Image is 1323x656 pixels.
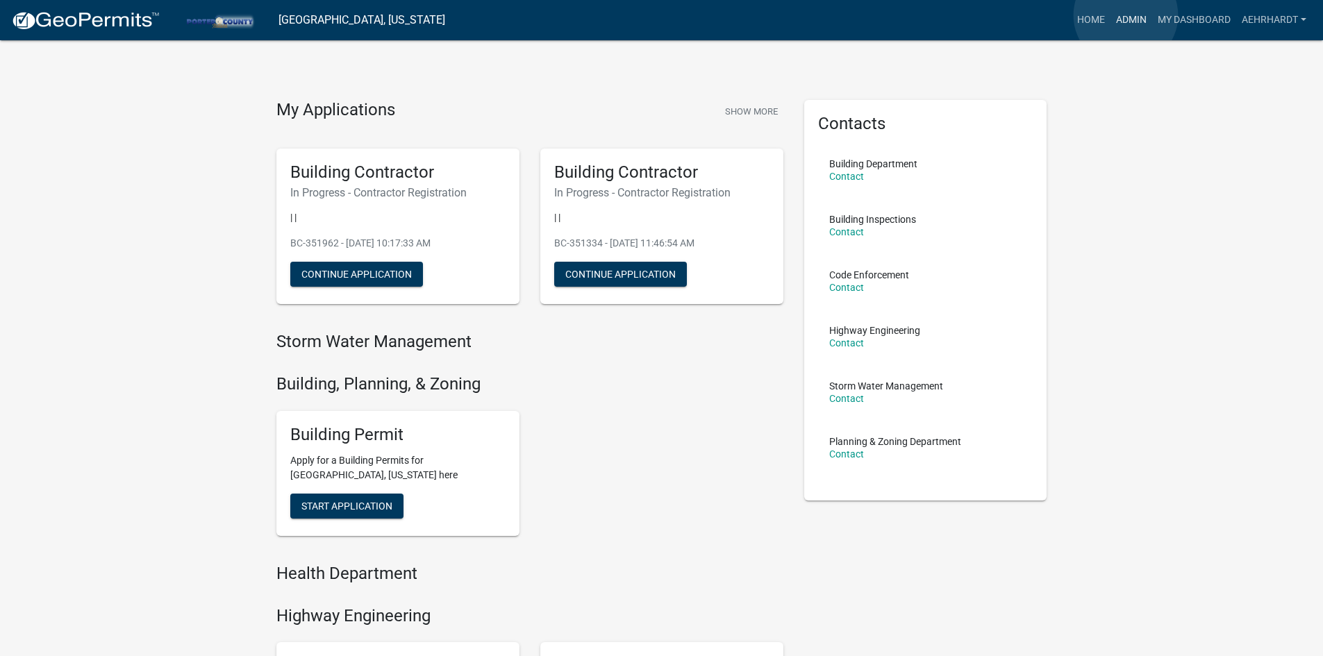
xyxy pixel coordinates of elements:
[829,159,917,169] p: Building Department
[276,332,783,352] h4: Storm Water Management
[171,10,267,29] img: Porter County, Indiana
[818,114,1033,134] h5: Contacts
[278,8,445,32] a: [GEOGRAPHIC_DATA], [US_STATE]
[1236,7,1312,33] a: aehrhardt
[829,393,864,404] a: Contact
[829,437,961,446] p: Planning & Zoning Department
[290,453,506,482] p: Apply for a Building Permits for [GEOGRAPHIC_DATA], [US_STATE] here
[829,282,864,293] a: Contact
[290,262,423,287] button: Continue Application
[290,236,506,251] p: BC-351962 - [DATE] 10:17:33 AM
[290,186,506,199] h6: In Progress - Contractor Registration
[554,262,687,287] button: Continue Application
[829,270,909,280] p: Code Enforcement
[290,494,403,519] button: Start Application
[829,215,916,224] p: Building Inspections
[276,606,783,626] h4: Highway Engineering
[554,210,769,225] p: | |
[554,162,769,183] h5: Building Contractor
[554,236,769,251] p: BC-351334 - [DATE] 11:46:54 AM
[290,210,506,225] p: | |
[829,337,864,348] a: Contact
[829,448,864,460] a: Contact
[829,381,943,391] p: Storm Water Management
[276,100,395,121] h4: My Applications
[301,500,392,511] span: Start Application
[719,100,783,123] button: Show More
[554,186,769,199] h6: In Progress - Contractor Registration
[290,162,506,183] h5: Building Contractor
[829,171,864,182] a: Contact
[1072,7,1110,33] a: Home
[829,226,864,237] a: Contact
[829,326,920,335] p: Highway Engineering
[1152,7,1236,33] a: My Dashboard
[290,425,506,445] h5: Building Permit
[1110,7,1152,33] a: Admin
[276,564,783,584] h4: Health Department
[276,374,783,394] h4: Building, Planning, & Zoning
